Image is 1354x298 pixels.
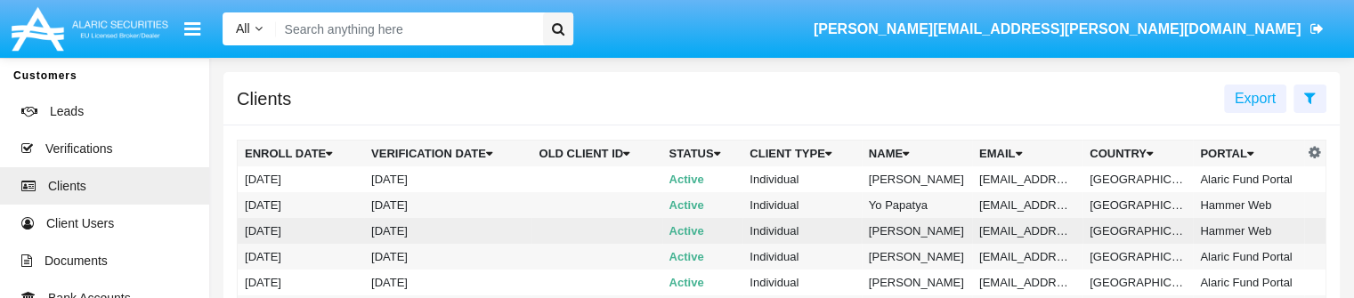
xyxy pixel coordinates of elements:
[45,140,112,158] span: Verifications
[48,177,86,196] span: Clients
[9,3,171,55] img: Logo image
[276,12,537,45] input: Search
[223,20,276,38] a: All
[814,21,1301,36] span: [PERSON_NAME][EMAIL_ADDRESS][PERSON_NAME][DOMAIN_NAME]
[50,102,84,121] span: Leads
[805,4,1332,54] a: [PERSON_NAME][EMAIL_ADDRESS][PERSON_NAME][DOMAIN_NAME]
[45,252,108,270] span: Documents
[46,214,114,233] span: Client Users
[236,21,250,36] span: All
